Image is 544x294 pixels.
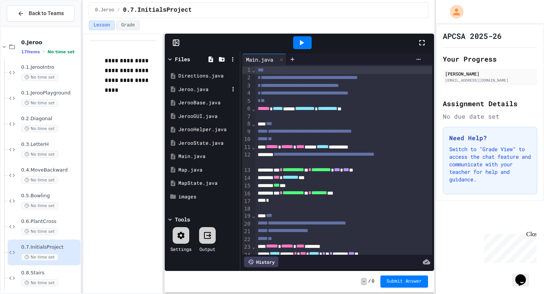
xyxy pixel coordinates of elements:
[199,246,215,252] div: Output
[445,77,535,83] div: [EMAIL_ADDRESS][DOMAIN_NAME]
[252,121,255,127] span: Fold line
[242,205,252,213] div: 18
[175,55,190,63] div: Files
[117,7,120,13] span: /
[95,7,114,13] span: 0.Jeroo
[178,113,237,120] div: JerooGUI.java
[242,74,252,82] div: 2
[242,136,252,143] div: 10
[443,54,537,64] h2: Your Progress
[242,151,252,167] div: 12
[178,86,229,93] div: Jeroo.java
[244,257,278,267] div: History
[242,190,252,198] div: 16
[361,278,366,285] span: -
[242,82,252,90] div: 3
[443,98,537,109] h2: Assignment Details
[445,70,535,77] div: [PERSON_NAME]
[442,3,465,20] div: My Account
[43,49,45,55] span: •
[242,90,252,97] div: 4
[21,228,58,235] span: No time set
[242,144,252,151] div: 11
[178,193,237,201] div: images
[242,128,252,136] div: 9
[242,175,252,182] div: 14
[242,228,252,235] div: 21
[242,120,252,128] div: 8
[252,67,255,73] span: Fold line
[7,5,74,22] button: Back to Teams
[21,50,40,54] span: 17 items
[386,279,422,285] span: Submit Answer
[242,67,252,74] div: 1
[89,20,115,30] button: Lesson
[242,220,252,228] div: 20
[178,179,237,187] div: MapState.java
[252,106,255,112] span: Fold line
[123,6,192,15] span: 0.7.InitialsProject
[242,212,252,220] div: 19
[242,54,286,65] div: Main.java
[178,99,237,107] div: JerooBase.java
[21,254,58,261] span: No time set
[170,246,192,252] div: Settings
[443,31,502,41] h1: APCSA 2025-26
[481,231,536,263] iframe: chat widget
[21,218,79,225] span: 0.6.PlantCross
[3,3,52,48] div: Chat with us now!Close
[48,50,75,54] span: No time set
[21,167,79,173] span: 0.4.MoveBackward
[116,20,140,30] button: Grade
[242,113,252,121] div: 7
[449,133,531,142] h3: Need Help?
[21,244,79,251] span: 0.7.InitialsProject
[21,116,79,122] span: 0.2.Diagonal
[372,279,374,285] span: 0
[21,74,58,81] span: No time set
[21,39,79,46] span: 0.Jeroo
[242,56,277,63] div: Main.java
[21,99,58,107] span: No time set
[242,236,252,243] div: 22
[21,141,79,148] span: 0.3.LetterH
[175,215,190,223] div: Tools
[242,182,252,190] div: 15
[512,264,536,286] iframe: chat widget
[178,126,237,133] div: JerooHelper.java
[178,153,237,160] div: Main.java
[21,90,79,96] span: 0.1.JerooPlayground
[242,167,252,174] div: 13
[252,144,255,150] span: Fold line
[21,202,58,209] span: No time set
[242,105,252,113] div: 6
[178,139,237,147] div: JerooState.java
[242,243,252,251] div: 23
[21,176,58,184] span: No time set
[21,125,58,132] span: No time set
[242,251,252,259] div: 24
[21,279,58,286] span: No time set
[252,213,255,219] span: Fold line
[443,112,537,121] div: No due date set
[21,193,79,199] span: 0.5.Bowling
[242,198,252,205] div: 17
[252,244,255,250] span: Fold line
[449,145,531,183] p: Switch to "Grade View" to access the chat feature and communicate with your teacher for help and ...
[380,275,428,288] button: Submit Answer
[21,270,79,276] span: 0.8.Stairs
[29,9,64,17] span: Back to Teams
[242,97,252,105] div: 5
[178,72,237,80] div: Directions.java
[178,166,237,174] div: Map.java
[368,279,371,285] span: /
[21,64,79,71] span: 0.1.JerooIntro
[21,151,58,158] span: No time set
